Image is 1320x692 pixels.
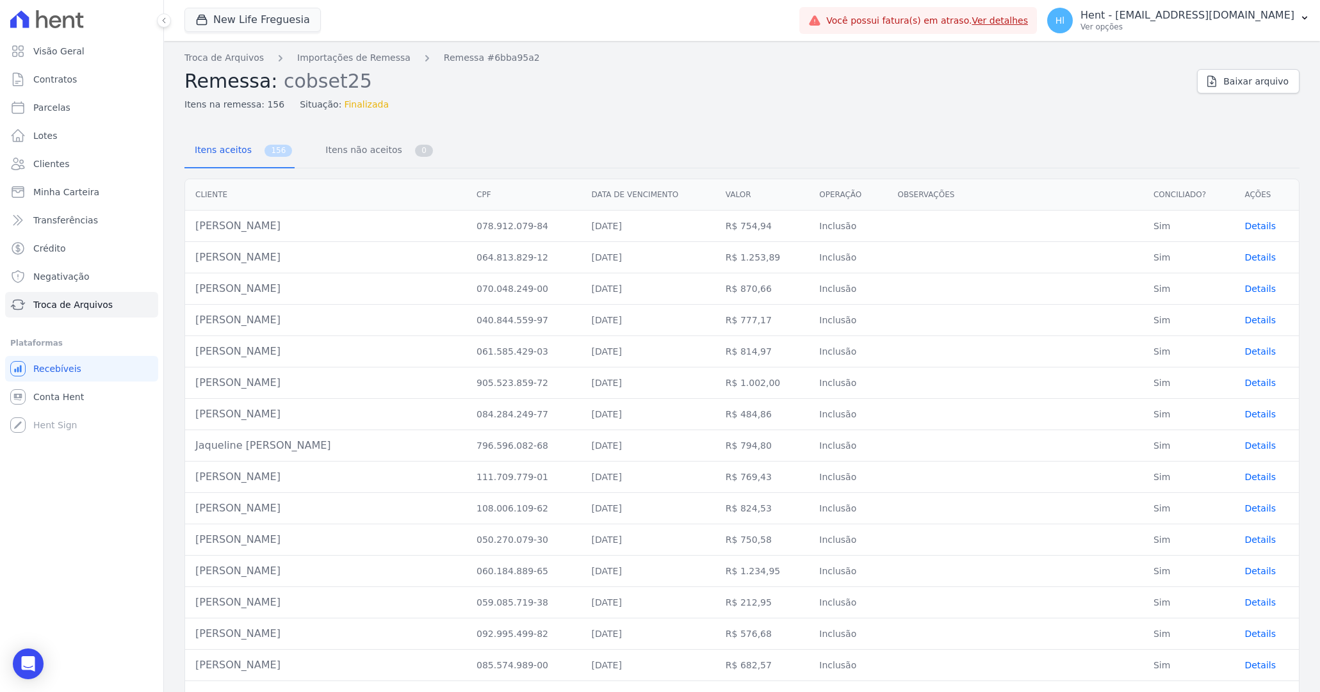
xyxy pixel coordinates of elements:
[466,524,582,556] td: 050.270.079-30
[5,179,158,205] a: Minha Carteira
[1244,597,1276,608] span: translation missing: pt-BR.manager.charges.file_imports.show.table_row.details
[185,242,466,273] td: [PERSON_NAME]
[582,524,715,556] td: [DATE]
[466,493,582,524] td: 108.006.109-62
[1244,472,1276,482] span: translation missing: pt-BR.manager.charges.file_imports.show.table_row.details
[185,305,466,336] td: [PERSON_NAME]
[5,384,158,410] a: Conta Hent
[1244,284,1276,294] a: Details
[1143,242,1234,273] td: Sim
[1080,22,1294,32] p: Ver opções
[809,618,887,650] td: Inclusão
[466,273,582,305] td: 070.048.249-00
[809,650,887,681] td: Inclusão
[184,8,321,32] button: New Life Freguesia
[284,68,372,92] span: cobset25
[185,367,466,399] td: [PERSON_NAME]
[1080,9,1294,22] p: Hent - [EMAIL_ADDRESS][DOMAIN_NAME]
[1244,535,1276,545] span: translation missing: pt-BR.manager.charges.file_imports.show.table_row.details
[809,493,887,524] td: Inclusão
[715,367,810,399] td: R$ 1.002,00
[1143,273,1234,305] td: Sim
[809,556,887,587] td: Inclusão
[185,524,466,556] td: [PERSON_NAME]
[344,98,389,111] span: Finalizada
[1244,252,1276,262] a: Details
[444,51,540,65] a: Remessa #6bba95a2
[185,618,466,650] td: [PERSON_NAME]
[715,462,810,493] td: R$ 769,43
[184,134,436,168] nav: Tab selector
[582,587,715,618] td: [DATE]
[13,648,44,679] div: Open Intercom Messenger
[1037,3,1320,38] button: Hl Hent - [EMAIL_ADDRESS][DOMAIN_NAME] Ver opções
[1244,221,1276,231] span: translation missing: pt-BR.manager.charges.file_imports.show.table_row.details
[5,67,158,92] a: Contratos
[33,242,66,255] span: Crédito
[33,362,81,375] span: Recebíveis
[185,462,466,493] td: [PERSON_NAME]
[1244,409,1276,419] a: Details
[1244,409,1276,419] span: translation missing: pt-BR.manager.charges.file_imports.show.table_row.details
[715,430,810,462] td: R$ 794,80
[809,524,887,556] td: Inclusão
[1244,535,1276,545] a: Details
[809,242,887,273] td: Inclusão
[1244,629,1276,639] a: Details
[5,95,158,120] a: Parcelas
[1244,597,1276,608] a: Details
[33,157,69,170] span: Clientes
[33,129,58,142] span: Lotes
[466,211,582,242] td: 078.912.079-84
[715,305,810,336] td: R$ 777,17
[466,179,582,211] th: CPF
[809,305,887,336] td: Inclusão
[715,336,810,367] td: R$ 814,97
[185,587,466,618] td: [PERSON_NAME]
[184,51,264,65] a: Troca de Arquivos
[184,51,1187,65] nav: Breadcrumb
[1244,503,1276,513] a: Details
[1244,566,1276,576] span: translation missing: pt-BR.manager.charges.file_imports.show.table_row.details
[185,430,466,462] td: Jaqueline [PERSON_NAME]
[715,618,810,650] td: R$ 576,68
[184,134,295,168] a: Itens aceitos 156
[582,211,715,242] td: [DATE]
[10,335,153,351] div: Plataformas
[582,493,715,524] td: [DATE]
[466,399,582,430] td: 084.284.249-77
[715,273,810,305] td: R$ 870,66
[1143,305,1234,336] td: Sim
[1244,284,1276,294] span: translation missing: pt-BR.manager.charges.file_imports.show.table_row.details
[466,618,582,650] td: 092.995.499-82
[1143,556,1234,587] td: Sim
[1143,493,1234,524] td: Sim
[1244,660,1276,670] span: translation missing: pt-BR.manager.charges.file_imports.show.table_row.details
[582,367,715,399] td: [DATE]
[184,98,284,111] span: Itens na remessa: 156
[185,336,466,367] td: [PERSON_NAME]
[185,556,466,587] td: [PERSON_NAME]
[582,399,715,430] td: [DATE]
[187,137,254,163] span: Itens aceitos
[1244,315,1276,325] a: Details
[1143,367,1234,399] td: Sim
[582,462,715,493] td: [DATE]
[582,179,715,211] th: Data de vencimento
[185,211,466,242] td: [PERSON_NAME]
[5,38,158,64] a: Visão Geral
[1143,179,1234,211] th: Conciliado?
[33,101,70,114] span: Parcelas
[466,305,582,336] td: 040.844.559-97
[1244,252,1276,262] span: translation missing: pt-BR.manager.charges.file_imports.show.table_row.details
[1143,211,1234,242] td: Sim
[466,242,582,273] td: 064.813.829-12
[1055,16,1064,25] span: Hl
[466,336,582,367] td: 061.585.429-03
[1244,660,1276,670] a: Details
[715,556,810,587] td: R$ 1.234,95
[466,462,582,493] td: 111.709.779-01
[1244,315,1276,325] span: translation missing: pt-BR.manager.charges.file_imports.show.table_row.details
[1244,346,1276,357] a: Details
[809,430,887,462] td: Inclusão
